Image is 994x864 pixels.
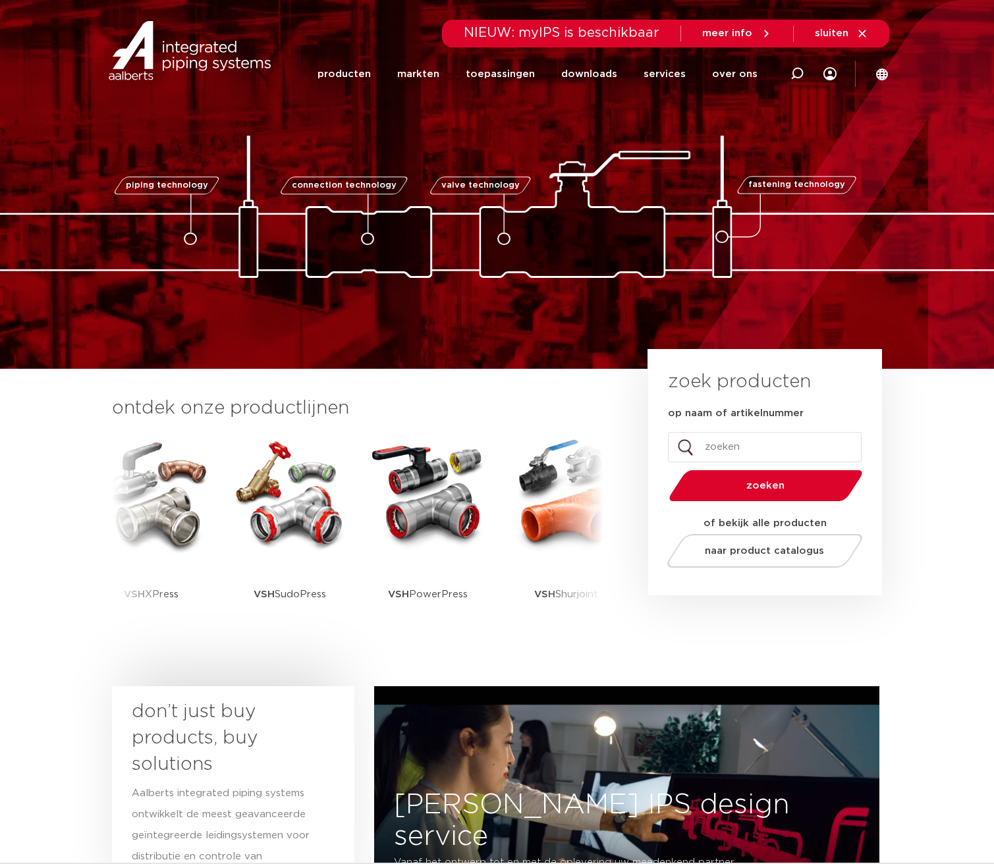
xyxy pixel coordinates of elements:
[534,589,555,599] strong: VSH
[705,546,824,556] span: naar product catalogus
[318,47,758,101] nav: Menu
[668,407,804,420] label: op naam of artikelnummer
[668,432,862,462] input: zoeken
[748,181,845,190] span: fastening technology
[704,518,827,528] strong: of bekijk alle producten
[668,369,811,395] h3: zoek producten
[663,469,868,502] button: zoeken
[702,28,772,40] a: meer info
[663,534,866,568] a: naar product catalogus
[397,47,439,101] a: markten
[126,181,208,190] span: piping technology
[561,47,617,101] a: downloads
[369,435,487,635] a: VSHPowerPress
[291,181,396,190] span: connection technology
[254,589,275,599] strong: VSH
[231,435,349,635] a: VSHSudoPress
[823,47,837,101] div: my IPS
[815,28,848,38] span: sluiten
[703,481,829,491] span: zoeken
[254,553,326,635] p: SudoPress
[92,435,211,635] a: VSHXPress
[815,28,868,40] a: sluiten
[466,47,535,101] a: toepassingen
[124,553,179,635] p: XPress
[124,589,145,599] strong: VSH
[388,589,409,599] strong: VSH
[441,181,520,190] span: valve technology
[318,47,371,101] a: producten
[702,28,752,38] span: meer info
[112,395,603,421] h3: ontdek onze productlijnen
[464,26,659,40] span: NIEUW: myIPS is beschikbaar
[534,553,598,635] p: Shurjoint
[132,699,311,778] h3: don’t just buy products, buy solutions
[388,553,468,635] p: PowerPress
[712,47,758,101] a: over ons
[374,789,879,852] h3: [PERSON_NAME] IPS design service
[644,47,686,101] a: services
[507,435,626,635] a: VSHShurjoint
